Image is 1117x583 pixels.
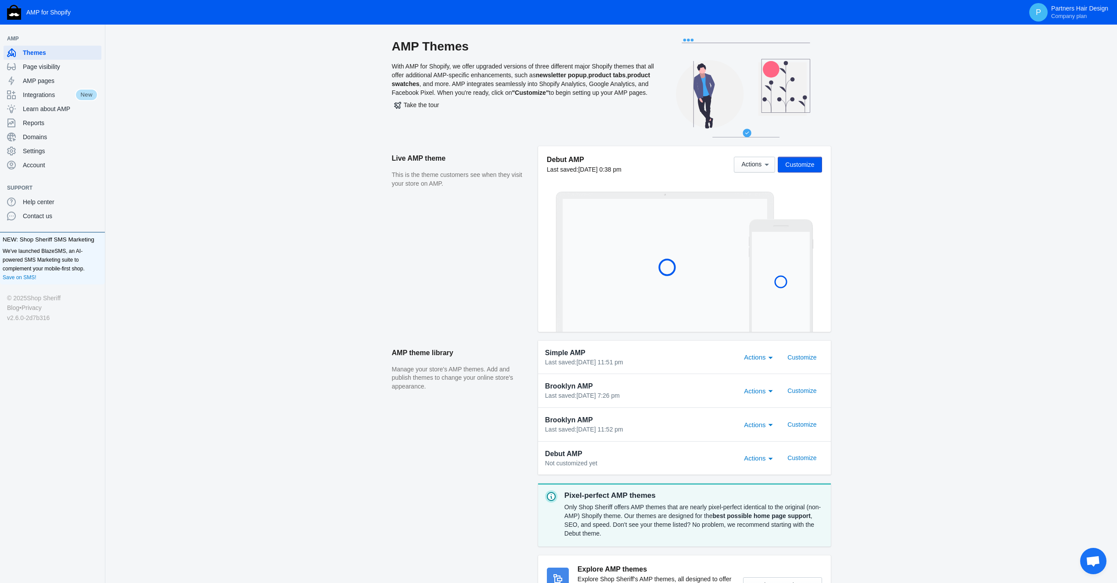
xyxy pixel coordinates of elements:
p: Manage your store's AMP themes. Add and publish themes to change your online store's appearance. [392,365,529,391]
span: Customize [787,387,816,394]
div: Last saved: [545,425,734,434]
a: Settings [4,144,101,158]
span: Themes [23,48,98,57]
span: Customize [787,421,816,428]
span: Actions [744,353,765,361]
div: v 4.0.25 [25,14,43,21]
span: Company plan [1051,13,1087,20]
span: Account [23,161,98,169]
p: Partners Hair Design [1051,5,1108,20]
span: Page visibility [23,62,98,71]
a: Blog [7,303,19,313]
div: Last saved: [547,165,621,174]
a: Privacy [22,303,42,313]
img: Shop Sheriff Logo [7,5,21,20]
div: Last saved: [545,392,734,400]
img: tab_keywords_by_traffic_grey.svg [87,51,94,58]
span: Simple AMP [545,348,585,358]
span: [DATE] 11:51 pm [576,359,623,366]
button: Take the tour [392,97,442,113]
mat-select: Actions [744,385,777,396]
b: newsletter popup [536,72,587,79]
span: Customize [787,454,816,461]
a: Customize [780,421,823,428]
mat-select: Actions [744,351,777,362]
span: AMP [7,34,89,43]
span: Customize [785,161,814,168]
span: [DATE] 11:52 pm [576,426,623,433]
a: Learn about AMP [4,102,101,116]
span: P [1034,8,1043,17]
div: Not customized yet [545,459,734,468]
a: Account [4,158,101,172]
img: Laptop frame [556,191,775,332]
h2: Live AMP theme [392,146,529,171]
h5: Debut AMP [547,155,621,164]
div: Domain: [DOMAIN_NAME] [23,23,97,30]
span: Integrations [23,90,75,99]
span: [DATE] 0:38 pm [578,166,621,173]
button: Customize [780,383,823,399]
span: Brooklyn AMP [545,381,593,392]
div: • [7,303,98,313]
span: Settings [23,147,98,155]
span: Help center [23,198,98,206]
a: IntegrationsNew [4,88,101,102]
button: Customize [780,450,823,466]
span: New [75,89,98,101]
a: Domains [4,130,101,144]
div: Keywords by Traffic [97,52,148,58]
p: This is the theme customers see when they visit your store on AMP. [392,171,529,188]
img: logo_orange.svg [14,14,21,21]
div: v2.6.0-2d7b316 [7,313,98,323]
strong: best possible home page support [713,512,811,519]
div: © 2025 [7,293,98,303]
img: tab_domain_overview_orange.svg [24,51,31,58]
mat-select: Actions [744,452,777,463]
button: Customize [780,349,823,365]
button: Add a sales channel [89,37,103,40]
h2: AMP theme library [392,341,529,365]
span: Actions [744,421,765,428]
a: Customize [780,454,823,461]
div: With AMP for Shopify, we offer upgraded versions of three different major Shopify themes that all... [392,39,655,146]
span: Contact us [23,212,98,220]
button: Customize [780,417,823,432]
a: Reports [4,116,101,130]
a: Themes [4,46,101,60]
a: Shop Sheriff [27,293,61,303]
p: Pixel-perfect AMP themes [564,490,824,501]
span: Actions [744,454,765,462]
span: Actions [741,161,761,168]
b: product tabs [588,72,625,79]
div: Domain Overview [33,52,79,58]
span: Domains [23,133,98,141]
h2: AMP Themes [392,39,655,54]
img: website_grey.svg [14,23,21,30]
b: "Customize" [512,89,549,96]
a: Customize [780,353,823,360]
span: Reports [23,119,98,127]
span: AMP pages [23,76,98,85]
span: Actions [744,387,765,395]
div: Only Shop Sheriff offers AMP themes that are nearly pixel-perfect identical to the original (non-... [564,501,824,540]
span: AMP for Shopify [26,9,71,16]
span: Learn about AMP [23,104,98,113]
a: Save on SMS! [3,273,36,282]
a: Page visibility [4,60,101,74]
span: Debut AMP [545,449,582,459]
span: Take the tour [394,101,439,108]
span: Brooklyn AMP [545,415,593,425]
button: Customize [778,157,822,173]
span: [DATE] 7:26 pm [576,392,620,399]
button: Add a sales channel [89,186,103,190]
a: AMP pages [4,74,101,88]
div: Last saved: [545,358,734,367]
button: Actions [734,157,775,173]
span: Customize [787,354,816,361]
div: Open chat [1080,548,1106,574]
mat-select: Actions [744,419,777,429]
span: Support [7,184,89,192]
a: Contact us [4,209,101,223]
